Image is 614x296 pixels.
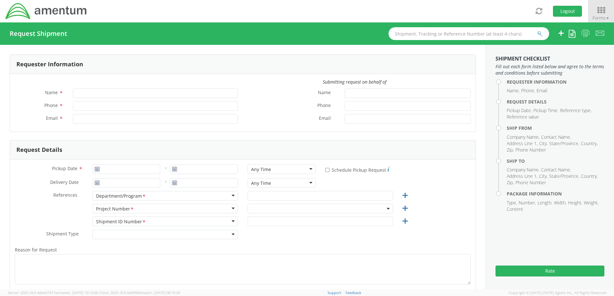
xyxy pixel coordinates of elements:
span: Pickup Date [52,165,77,171]
li: Company Name [507,167,539,173]
span: Name [318,89,331,97]
li: Email [537,87,547,94]
li: Phone [521,87,535,94]
div: Any Time [251,180,271,186]
li: Pickup Time [533,107,558,114]
span: Message [248,289,267,295]
li: State/Province [549,173,579,179]
div: Project Number [96,206,134,212]
h3: Requester Information [16,61,83,68]
span: Copyright © [DATE]-[DATE] Agistix Inc., All Rights Reserved [509,290,606,295]
li: Name [507,87,520,94]
li: Zip [507,147,514,153]
li: Length [538,200,552,206]
a: Feedback [346,290,361,295]
button: Rate [496,266,604,276]
li: Type [507,200,517,206]
li: Address Line 1 [507,173,538,179]
div: Any Time [251,166,271,173]
li: Address Line 1 [507,140,538,147]
h3: Request Details [16,147,62,153]
span: Client: 2025.18.0-0e69584 [99,290,180,295]
li: Country [581,173,598,179]
span: Forms [592,15,610,21]
li: City [539,173,548,179]
i: Submitting request on behalf of [323,79,386,85]
li: Contact Name [541,134,571,140]
span: Phone [44,102,58,108]
span: Phone [317,102,331,110]
li: Width [554,200,566,206]
li: Zip [507,179,514,186]
span: Fill out each form listed below and agree to the terms and conditions before submitting [496,63,604,76]
h4: Requester Information [507,79,604,84]
li: State/Province [549,140,579,147]
li: Height [568,200,582,206]
a: Support [328,290,341,295]
span: Email [319,115,331,122]
li: Contact Name [541,167,571,173]
li: City [539,140,548,147]
li: Reference type [560,107,592,114]
span: References [53,192,77,198]
div: Department/Program [96,193,146,200]
span: ▼ [606,15,610,21]
span: Shipment Notification [15,289,62,295]
span: Delivery Date [50,179,79,186]
li: Reference value [507,114,539,120]
li: Company Name [507,134,539,140]
li: Pickup Date [507,107,532,114]
li: Country [581,140,598,147]
h4: Ship To [507,159,604,163]
li: Number [519,200,536,206]
button: Logout [553,6,582,17]
li: Phone Number [515,179,546,186]
h4: Request Details [507,99,604,104]
li: Phone Number [515,147,546,153]
span: master, [DATE] 08:10:29 [141,290,180,295]
div: Shipment ID Number [96,218,146,225]
img: dyn-intl-logo-049831509241104b2a82.png [5,2,88,20]
h4: Package Information [507,191,604,196]
span: master, [DATE] 10:10:00 [59,290,98,295]
h4: Ship From [507,126,604,130]
h3: Shipment Checklist [496,56,604,62]
li: Content [507,206,523,212]
span: Server: 2025.18.0-a0edd1917ac [8,290,98,295]
input: Schedule Pickup Request [325,168,329,172]
span: Email [46,115,58,121]
li: Weight [584,200,599,206]
h4: Request Shipment [10,30,67,37]
span: Reason for Request [15,247,57,253]
span: Shipment Type [46,231,79,238]
input: Shipment, Tracking or Reference Number (at least 4 chars) [389,27,549,40]
label: Schedule Pickup Request [325,166,390,173]
span: Name [45,89,58,95]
